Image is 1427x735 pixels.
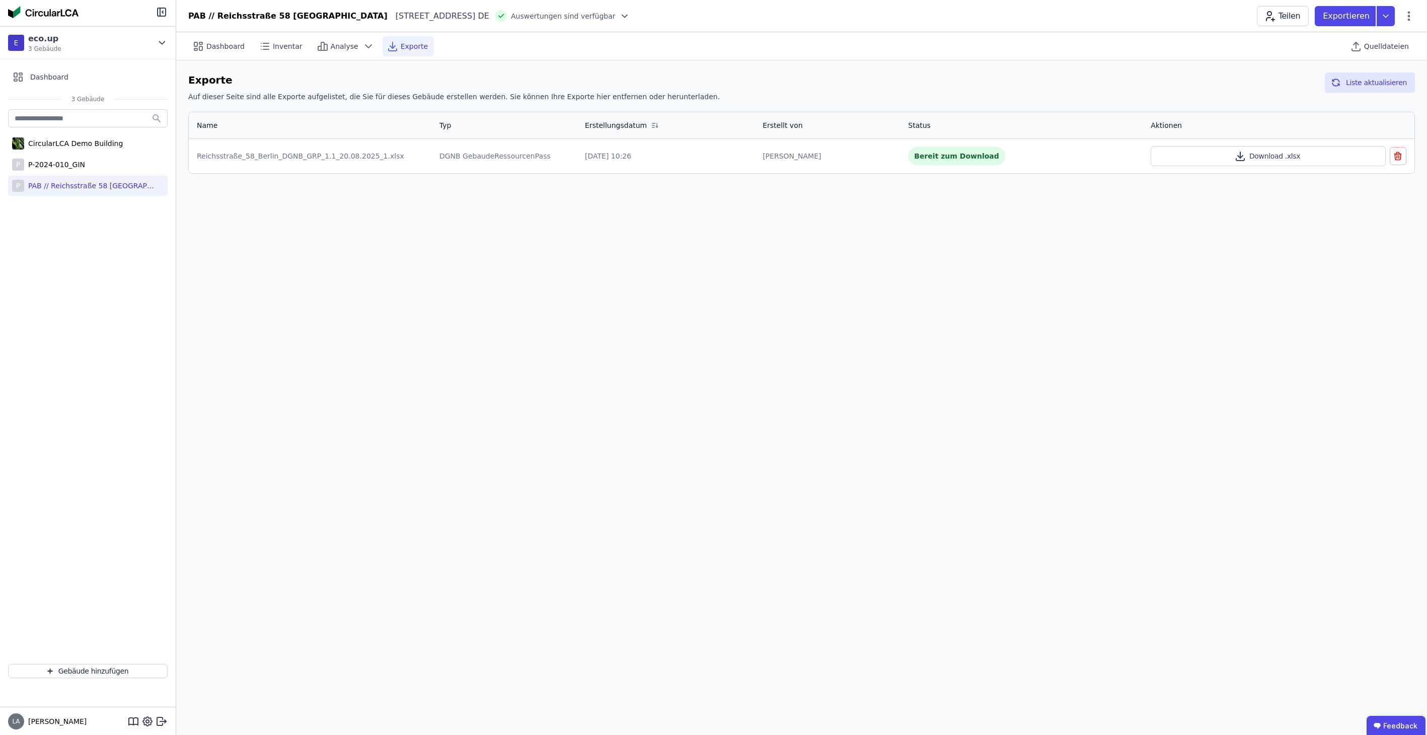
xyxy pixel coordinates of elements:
[763,151,892,161] div: [PERSON_NAME]
[8,6,79,18] img: Concular
[24,181,155,191] div: PAB // Reichsstraße 58 [GEOGRAPHIC_DATA]
[188,92,720,102] h6: Auf dieser Seite sind alle Exporte aufgelistet, die Sie für dieses Gebäude erstellen werden. Sie ...
[197,151,423,161] div: Reichsstraße_58_Berlin_DGNB_GRP_1.1_20.08.2025_1.xlsx
[12,180,24,192] div: P
[511,11,616,21] span: Auswertungen sind verfügbar
[206,41,245,51] span: Dashboard
[24,716,87,726] span: [PERSON_NAME]
[439,151,569,161] div: DGNB GebaudeRessourcenPass
[188,10,388,22] div: PAB // Reichsstraße 58 [GEOGRAPHIC_DATA]
[1257,6,1309,26] button: Teilen
[388,10,489,22] div: [STREET_ADDRESS] DE
[24,138,123,149] div: CircularLCA Demo Building
[908,120,931,130] div: Status
[1151,120,1182,130] div: Aktionen
[1151,146,1386,166] button: Download .xlsx
[273,41,303,51] span: Inventar
[28,45,61,53] span: 3 Gebäude
[12,159,24,171] div: P
[908,147,1005,165] div: Bereit zum Download
[8,35,24,51] div: E
[28,33,61,45] div: eco.up
[585,120,647,130] div: Erstellungsdatum
[12,718,20,724] span: LA
[30,72,68,82] span: Dashboard
[197,120,217,130] div: Name
[24,160,85,170] div: P-2024-010_GIN
[8,664,168,678] button: Gebäude hinzufügen
[585,151,746,161] div: [DATE] 10:26
[1364,41,1409,51] span: Quelldateien
[1323,10,1372,22] p: Exportieren
[1325,72,1415,93] button: Liste aktualisieren
[331,41,358,51] span: Analyse
[763,120,802,130] div: Erstellt von
[188,72,720,88] h6: Exporte
[401,41,428,51] span: Exporte
[12,135,24,152] img: CircularLCA Demo Building
[439,120,452,130] div: Typ
[61,95,115,103] span: 3 Gebäude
